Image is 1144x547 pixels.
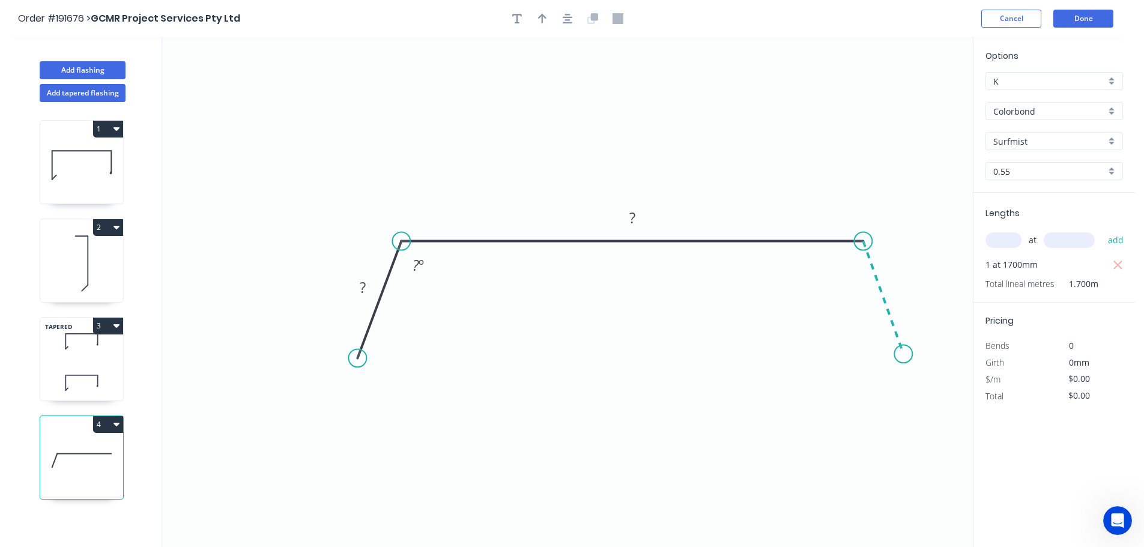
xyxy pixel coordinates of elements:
iframe: Intercom live chat [1103,506,1132,535]
button: Add tapered flashing [40,84,126,102]
button: 4 [93,416,123,433]
tspan: ? [629,208,635,228]
input: Colour [993,135,1106,148]
span: GCMR Project Services Pty Ltd [91,11,240,25]
svg: 0 [162,37,973,547]
span: 1 at 1700mm [985,256,1038,273]
tspan: º [419,255,424,275]
span: Options [985,50,1018,62]
span: Bends [985,340,1009,351]
span: $/m [985,373,1000,385]
span: 0mm [1069,357,1089,368]
span: Pricing [985,315,1014,327]
input: Thickness [993,165,1106,178]
span: Lengths [985,207,1020,219]
span: Girth [985,357,1004,368]
input: Material [993,105,1106,118]
span: Total lineal metres [985,276,1055,292]
input: Price level [993,75,1106,88]
span: Order #191676 > [18,11,91,25]
tspan: ? [413,255,419,275]
button: Add flashing [40,61,126,79]
span: 0 [1069,340,1074,351]
span: 1.700m [1055,276,1098,292]
tspan: ? [360,277,366,297]
button: Cancel [981,10,1041,28]
button: add [1102,230,1130,250]
button: 2 [93,219,123,236]
button: 1 [93,121,123,138]
button: Done [1053,10,1113,28]
span: Total [985,390,1003,402]
span: at [1029,232,1037,249]
button: 3 [93,318,123,334]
